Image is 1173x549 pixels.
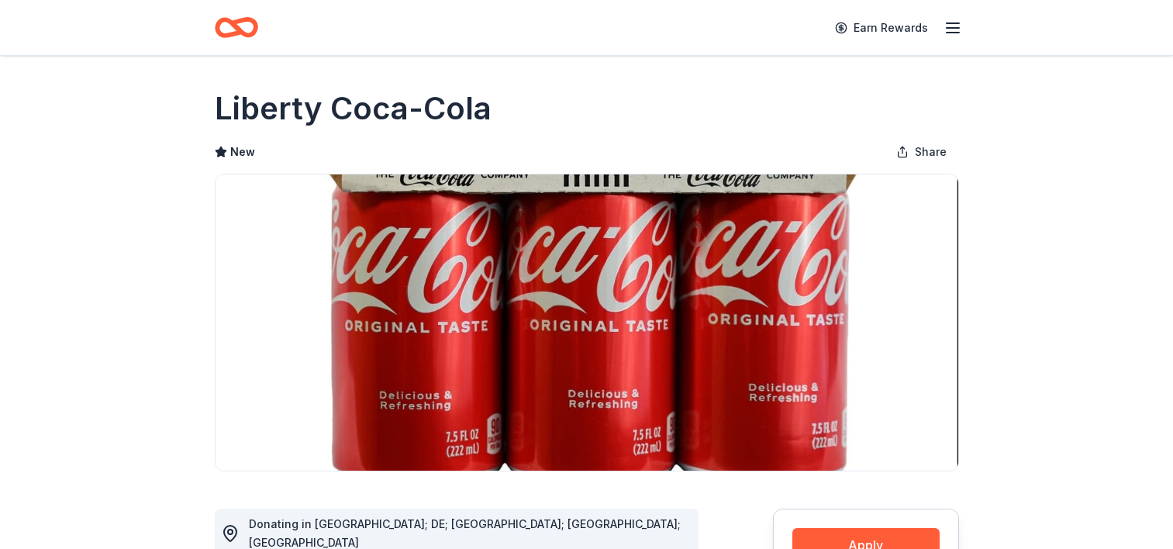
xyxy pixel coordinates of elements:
span: Share [915,143,947,161]
a: Earn Rewards [826,14,937,42]
button: Share [884,136,959,167]
span: Donating in [GEOGRAPHIC_DATA]; DE; [GEOGRAPHIC_DATA]; [GEOGRAPHIC_DATA]; [GEOGRAPHIC_DATA] [249,517,681,549]
img: Image for Liberty Coca-Cola [216,174,958,471]
span: New [230,143,255,161]
a: Home [215,9,258,46]
h1: Liberty Coca-Cola [215,87,492,130]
